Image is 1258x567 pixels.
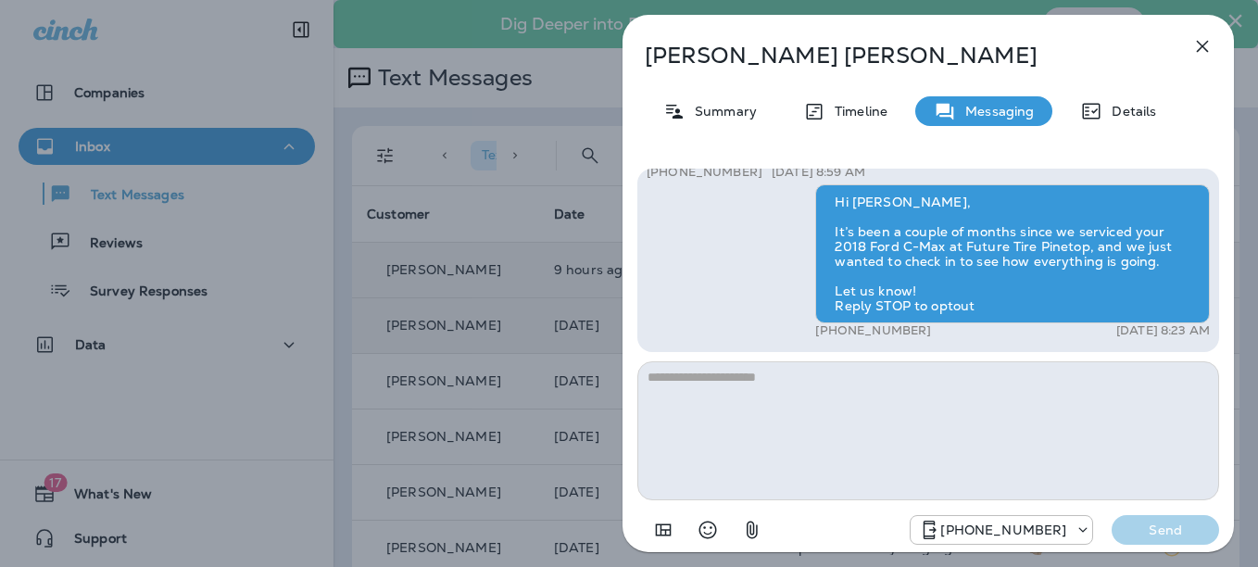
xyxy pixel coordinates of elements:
p: [DATE] 8:59 AM [772,165,865,180]
p: [PERSON_NAME] [PERSON_NAME] [645,43,1151,69]
p: [DATE] 8:23 AM [1116,323,1210,338]
button: Select an emoji [689,511,726,548]
div: +1 (928) 232-1970 [911,519,1092,541]
p: Messaging [956,104,1034,119]
p: Details [1102,104,1156,119]
p: [PHONE_NUMBER] [940,523,1066,537]
p: Summary [686,104,757,119]
p: Timeline [825,104,887,119]
button: Add in a premade template [645,511,682,548]
p: [PHONE_NUMBER] [815,323,931,338]
p: [PHONE_NUMBER] [647,165,762,180]
div: Hi [PERSON_NAME], It’s been a couple of months since we serviced your 2018 Ford C-Max at Future T... [815,184,1210,323]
